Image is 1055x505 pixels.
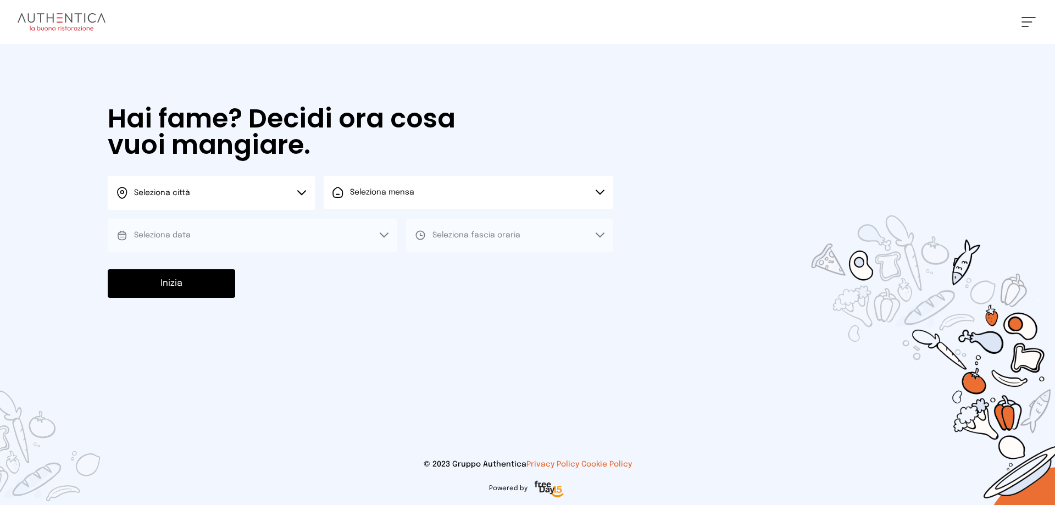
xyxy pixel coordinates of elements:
[108,269,235,298] button: Inizia
[18,459,1037,470] p: © 2023 Gruppo Authentica
[108,176,315,210] button: Seleziona città
[108,219,397,252] button: Seleziona data
[532,479,567,501] img: logo-freeday.3e08031.png
[134,231,191,239] span: Seleziona data
[747,152,1055,505] img: sticker-selezione-mensa.70a28f7.png
[350,188,414,196] span: Seleziona mensa
[489,484,527,493] span: Powered by
[581,460,632,468] a: Cookie Policy
[432,231,520,239] span: Seleziona fascia oraria
[134,189,190,197] span: Seleziona città
[108,106,487,158] h1: Hai fame? Decidi ora cosa vuoi mangiare.
[18,13,105,31] img: logo.8f33a47.png
[406,219,613,252] button: Seleziona fascia oraria
[324,176,613,209] button: Seleziona mensa
[526,460,579,468] a: Privacy Policy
